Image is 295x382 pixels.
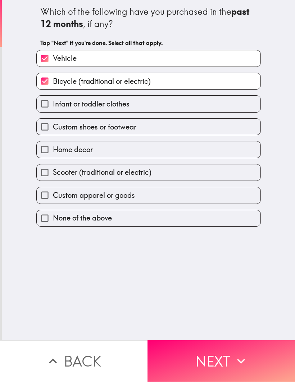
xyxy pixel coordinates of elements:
button: Next [147,341,295,382]
span: Scooter (traditional or electric) [53,168,151,178]
button: Infant or toddler clothes [37,96,260,112]
span: Home decor [53,145,93,155]
button: Bicycle (traditional or electric) [37,73,260,90]
span: Bicycle (traditional or electric) [53,77,151,87]
button: Vehicle [37,51,260,67]
button: Custom shoes or footwear [37,119,260,135]
span: Vehicle [53,54,77,64]
button: None of the above [37,210,260,227]
span: Custom apparel or goods [53,191,135,201]
button: Custom apparel or goods [37,187,260,204]
div: Which of the following have you purchased in the , if any? [40,6,257,30]
h6: Tap "Next" if you're done. Select all that apply. [40,39,257,47]
span: Infant or toddler clothes [53,99,130,109]
button: Home decor [37,142,260,158]
button: Scooter (traditional or electric) [37,165,260,181]
span: None of the above [53,213,112,223]
b: past 12 months [40,6,251,29]
span: Custom shoes or footwear [53,122,136,132]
